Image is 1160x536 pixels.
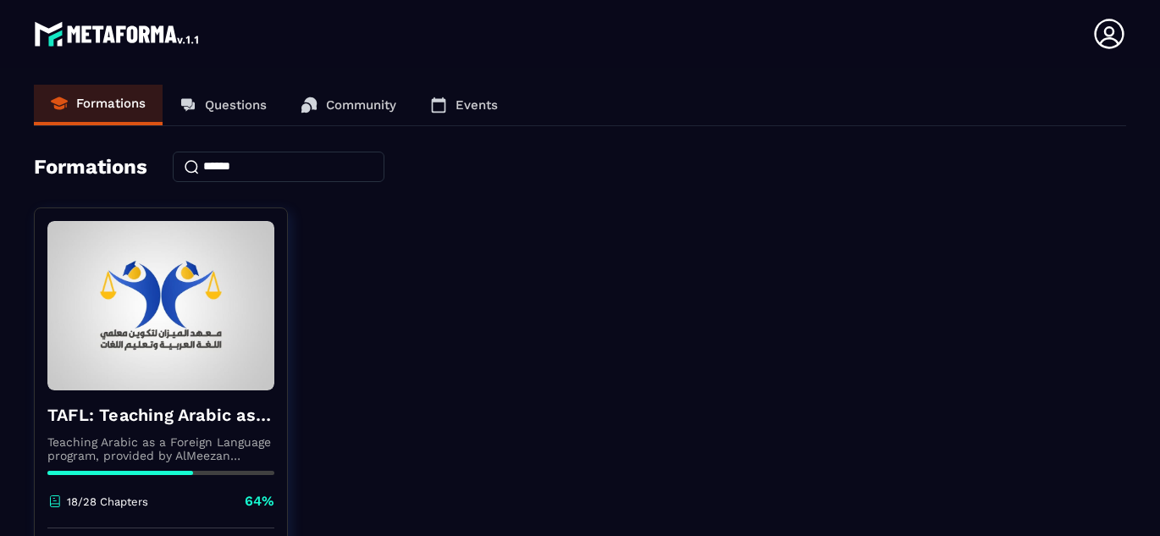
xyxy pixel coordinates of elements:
img: logo [34,17,202,51]
a: Events [413,85,515,125]
img: formation-background [47,221,274,390]
h4: TAFL: Teaching Arabic as a Foreign Language program - June [47,403,274,427]
p: 18/28 Chapters [67,495,148,508]
h4: Formations [34,155,147,179]
p: Formations [76,96,146,111]
a: Formations [34,85,163,125]
a: Community [284,85,413,125]
p: 64% [245,492,274,511]
p: Community [326,97,396,113]
a: Questions [163,85,284,125]
p: Teaching Arabic as a Foreign Language program, provided by AlMeezan Academy in the [GEOGRAPHIC_DATA] [47,435,274,462]
p: Events [456,97,498,113]
p: Questions [205,97,267,113]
